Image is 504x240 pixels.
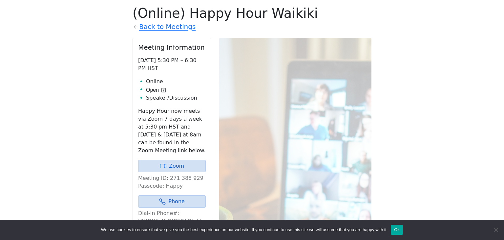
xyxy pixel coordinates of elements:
button: Open [146,86,166,94]
button: Ok [391,225,403,235]
h1: (Online) Happy Hour Waikiki [133,5,371,21]
h2: Meeting Information [138,43,206,51]
span: Open [146,86,159,94]
p: [DATE] 5:30 PM – 6:30 PM HST [138,57,206,72]
a: Back to Meetings [139,21,196,33]
li: Speaker/Discussion [146,94,206,102]
span: We use cookies to ensure that we give you the best experience on our website. If you continue to ... [101,227,388,233]
p: Meeting ID: 271 388 929 Passcode: Happy [138,174,206,190]
p: Happy Hour now meets via Zoom 7 days a week at 5:30 pm HST and [DATE] & [DATE] at 8am can be foun... [138,107,206,155]
span: No [493,227,499,233]
p: Dial-In Phone#: [PHONE_NUMBER] Dial-In Passcode: [138,209,206,233]
li: Online [146,78,206,85]
a: Zoom [138,160,206,172]
a: Phone [138,195,206,208]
